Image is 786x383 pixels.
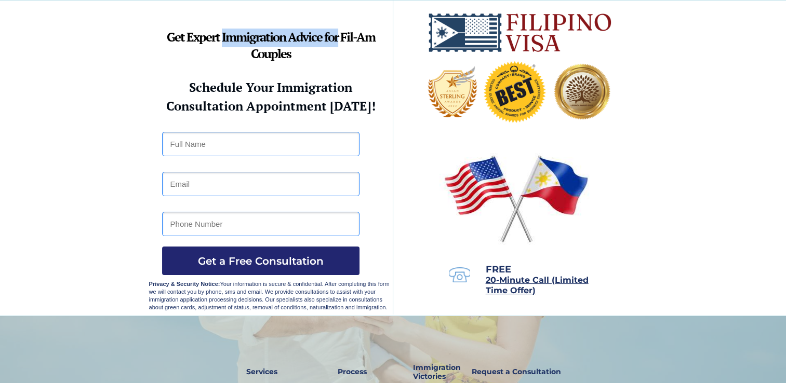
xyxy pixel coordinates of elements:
input: Email [162,172,359,196]
a: 20-Minute Call (Limited Time Offer) [486,276,589,295]
strong: Immigration Victories [413,363,461,381]
span: Get a Free Consultation [162,255,359,267]
span: 20-Minute Call (Limited Time Offer) [486,275,589,295]
strong: Schedule Your Immigration [189,79,352,95]
strong: Services [246,367,277,376]
strong: Consultation Appointment [DATE]! [166,98,376,114]
span: FREE [486,264,511,275]
strong: Get Expert Immigration Advice for Fil-Am Couples [167,29,375,62]
strong: Privacy & Security Notice: [149,281,220,287]
strong: Request a Consultation [472,367,561,376]
span: Your information is secure & confidential. After completing this form we will contact you by phon... [149,281,390,310]
button: Get a Free Consultation [162,247,359,275]
strong: Process [338,367,367,376]
input: Phone Number [162,212,359,236]
input: Full Name [162,132,359,156]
